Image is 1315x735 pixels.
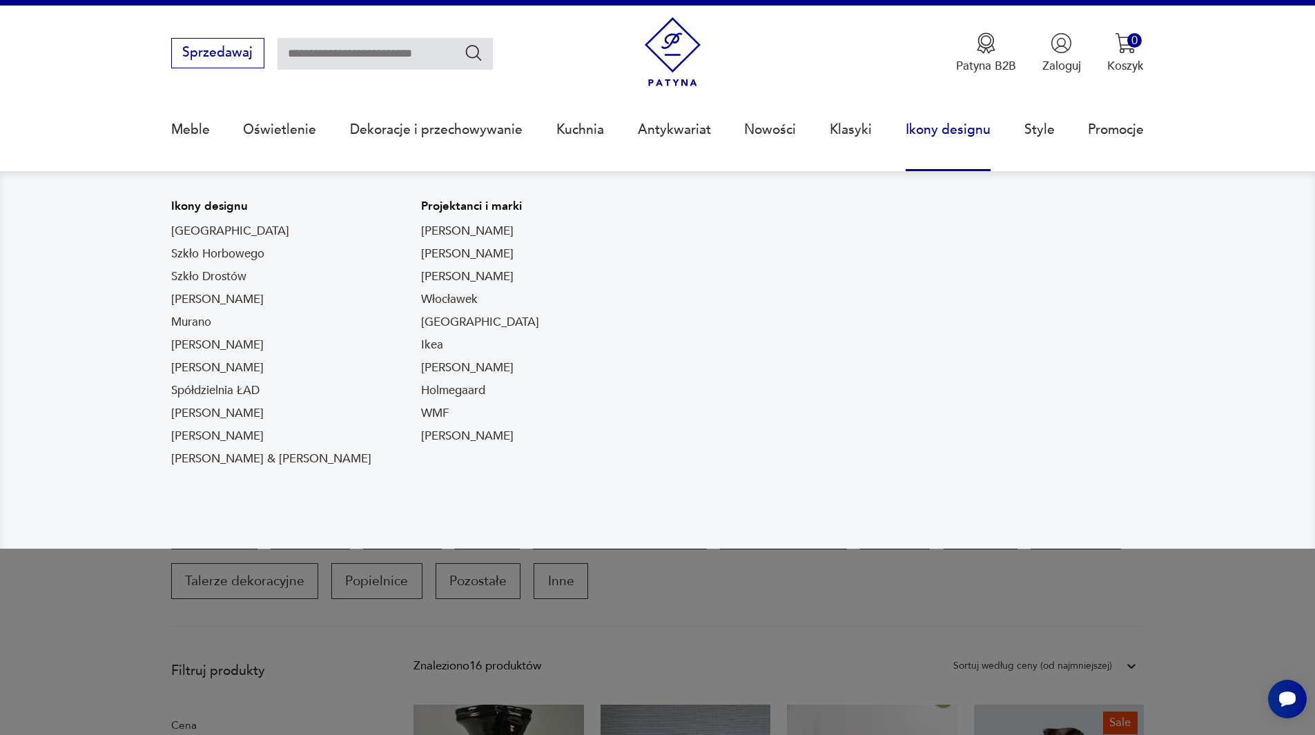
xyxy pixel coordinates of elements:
button: 0Koszyk [1107,32,1144,74]
a: [PERSON_NAME] [171,360,264,376]
button: Patyna B2B [956,32,1016,74]
a: Szkło Drostów [171,268,246,285]
a: Ikona medaluPatyna B2B [956,32,1016,74]
a: Szkło Horbowego [171,246,264,262]
img: Ikona medalu [975,32,997,54]
a: Sprzedawaj [171,48,264,59]
a: Promocje [1088,98,1144,161]
p: Patyna B2B [956,58,1016,74]
a: [GEOGRAPHIC_DATA] [421,314,539,331]
a: [PERSON_NAME] [421,246,514,262]
a: Style [1024,98,1055,161]
a: [GEOGRAPHIC_DATA] [171,223,289,239]
a: [PERSON_NAME] [421,268,514,285]
a: Klasyki [830,98,872,161]
p: Zaloguj [1042,58,1081,74]
p: Ikony designu [171,198,371,215]
a: Nowości [744,98,796,161]
img: Ikonka użytkownika [1051,32,1072,54]
a: [PERSON_NAME] [171,337,264,353]
a: Antykwariat [638,98,711,161]
a: Kuchnia [556,98,604,161]
div: 0 [1127,33,1142,48]
a: [PERSON_NAME] & [PERSON_NAME] [171,451,371,467]
a: Murano [171,314,211,331]
img: Ikona koszyka [1115,32,1136,54]
a: Ikea [421,337,443,353]
p: Projektanci i marki [421,198,539,215]
a: WMF [421,405,449,422]
a: Oświetlenie [243,98,316,161]
a: [PERSON_NAME] [171,405,264,422]
button: Sprzedawaj [171,38,264,68]
a: [PERSON_NAME] [171,291,264,308]
a: [PERSON_NAME] [421,223,514,239]
a: Holmegaard [421,382,485,399]
a: [PERSON_NAME] [171,428,264,444]
a: [PERSON_NAME] [421,360,514,376]
iframe: Smartsupp widget button [1268,680,1307,718]
a: Meble [171,98,210,161]
img: Patyna - sklep z meblami i dekoracjami vintage [638,17,708,87]
button: Zaloguj [1042,32,1081,74]
a: [PERSON_NAME] [421,428,514,444]
a: Dekoracje i przechowywanie [350,98,523,161]
img: Meble [666,198,1144,496]
p: Koszyk [1107,58,1144,74]
a: Włocławek [421,291,478,308]
button: Szukaj [464,43,484,63]
a: Spółdzielnia ŁAD [171,382,260,399]
a: Ikony designu [906,98,991,161]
